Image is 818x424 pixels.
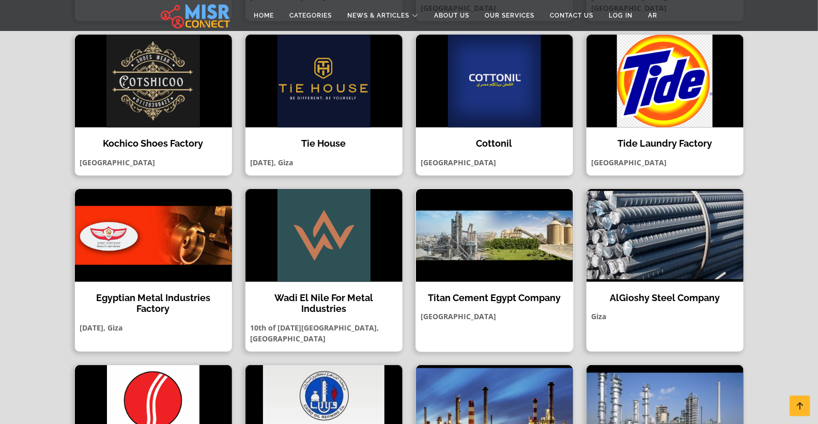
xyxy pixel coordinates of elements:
h4: Egyptian Metal Industries Factory [83,292,224,315]
a: Tie House Tie House [DATE], Giza [239,34,409,176]
a: News & Articles [339,6,426,25]
p: [DATE], Giza [245,157,403,168]
a: Our Services [477,6,542,25]
img: Egyptian Metal Industries Factory [75,189,232,282]
a: Egyptian Metal Industries Factory Egyptian Metal Industries Factory [DATE], Giza [68,189,239,352]
h4: Cottonil [424,138,565,149]
a: AlGioshy Steel Company AlGioshy Steel Company Giza [580,189,750,352]
a: Kochico Shoes Factory Kochico Shoes Factory [GEOGRAPHIC_DATA] [68,34,239,176]
a: About Us [426,6,477,25]
p: [GEOGRAPHIC_DATA] [416,157,573,168]
a: Wadi El Nile For Metal Industries Wadi El Nile For Metal Industries 10th of [DATE][GEOGRAPHIC_DAT... [239,189,409,352]
h4: Kochico Shoes Factory [83,138,224,149]
img: Tie House [245,35,403,128]
a: Contact Us [542,6,601,25]
h4: Titan Cement Egypt Company [424,292,565,304]
img: Tide Laundry Factory [587,35,744,128]
h4: AlGioshy Steel Company [594,292,736,304]
img: Titan Cement Egypt Company [416,189,573,282]
a: Log in [601,6,640,25]
a: Home [246,6,282,25]
a: AR [640,6,665,25]
h4: Tide Laundry Factory [594,138,736,149]
span: News & Articles [347,11,409,20]
p: [GEOGRAPHIC_DATA] [587,157,744,168]
h4: Tie House [253,138,395,149]
a: Tide Laundry Factory Tide Laundry Factory [GEOGRAPHIC_DATA] [580,34,750,176]
img: AlGioshy Steel Company [587,189,744,282]
a: Titan Cement Egypt Company Titan Cement Egypt Company [GEOGRAPHIC_DATA] [409,189,580,352]
p: [DATE], Giza [75,322,232,333]
img: Wadi El Nile For Metal Industries [245,189,403,282]
a: Cottonil Cottonil [GEOGRAPHIC_DATA] [409,34,580,176]
img: Kochico Shoes Factory [75,35,232,128]
p: [GEOGRAPHIC_DATA] [75,157,232,168]
img: main.misr_connect [161,3,230,28]
a: Categories [282,6,339,25]
img: Cottonil [416,35,573,128]
h4: Wadi El Nile For Metal Industries [253,292,395,315]
p: 10th of [DATE][GEOGRAPHIC_DATA], [GEOGRAPHIC_DATA] [245,322,403,344]
p: [GEOGRAPHIC_DATA] [416,311,573,322]
p: Giza [587,311,744,322]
